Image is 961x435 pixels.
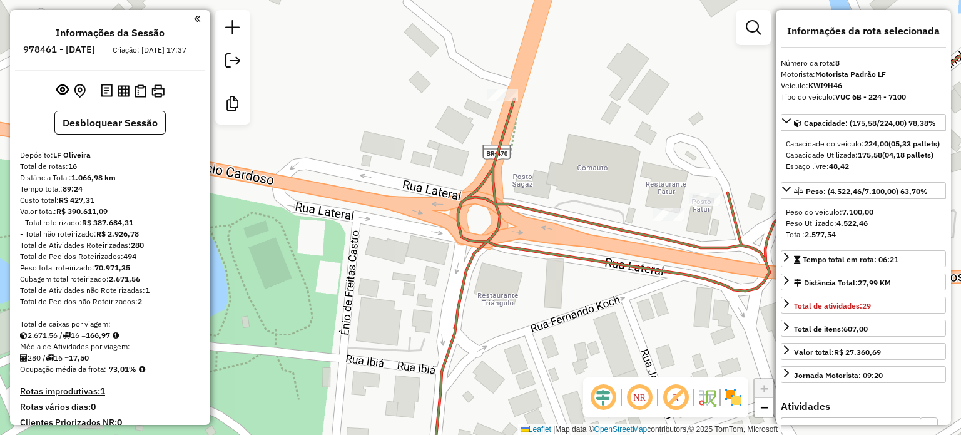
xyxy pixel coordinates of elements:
span: Peso: (4.522,46/7.100,00) 63,70% [806,187,928,196]
div: Tempo total: [20,183,200,195]
button: Visualizar Romaneio [132,82,149,100]
strong: 7.100,00 [842,207,873,217]
div: Espaço livre: [786,161,941,172]
a: Peso: (4.522,46/7.100,00) 63,70% [781,182,946,199]
h6: 978461 - [DATE] [23,44,95,55]
strong: 17,50 [69,353,89,362]
div: Distância Total: [20,172,200,183]
strong: VUC 6B - 224 - 7100 [835,92,906,101]
strong: 0 [117,417,122,428]
strong: KWI9H46 [808,81,842,90]
button: Desbloquear Sessão [54,111,166,135]
h4: Informações da Sessão [56,27,165,39]
a: Clique aqui para minimizar o painel [194,11,200,26]
div: Total de Pedidos não Roteirizados: [20,296,200,307]
div: Map data © contributors,© 2025 TomTom, Microsoft [518,424,781,435]
h4: Clientes Priorizados NR: [20,417,200,428]
img: Exibir/Ocultar setores [723,387,743,407]
strong: 29 [862,301,871,310]
button: Centralizar mapa no depósito ou ponto de apoio [71,81,88,101]
strong: 166,97 [86,330,110,340]
span: Capacidade: (175,58/224,00) 78,38% [804,118,936,128]
div: - Total não roteirizado: [20,228,200,240]
div: Total de caixas por viagem: [20,319,200,330]
a: Criar modelo [220,91,245,120]
i: Meta Caixas/viagem: 1,00 Diferença: 165,97 [113,332,119,339]
i: Cubagem total roteirizado [20,332,28,339]
strong: Motorista Padrão LF [815,69,886,79]
strong: 2.577,54 [805,230,836,239]
div: Depósito: [20,150,200,161]
span: Exibir rótulo [661,382,691,412]
h4: Rotas improdutivas: [20,386,200,397]
div: Capacidade Utilizada: [786,150,941,161]
h4: Rotas vários dias: [20,402,200,412]
strong: 1.066,98 km [71,173,116,182]
strong: 70.971,35 [94,263,130,272]
a: Jornada Motorista: 09:20 [781,366,946,383]
strong: 4.522,46 [836,218,868,228]
div: Capacidade do veículo: [786,138,941,150]
div: Veículo: [781,80,946,91]
div: Número da rota: [781,58,946,69]
strong: R$ 387.684,31 [82,218,133,227]
strong: 8 [835,58,840,68]
i: Total de Atividades [20,354,28,362]
span: Tempo total em rota: 06:21 [803,255,898,264]
strong: 48,42 [829,161,849,171]
div: Total de Pedidos Roteirizados: [20,251,200,262]
strong: 2.671,56 [109,274,140,284]
strong: 175,58 [858,150,882,160]
h4: Informações da rota selecionada [781,25,946,37]
strong: R$ 2.926,78 [96,229,139,238]
a: Distância Total:27,99 KM [781,274,946,290]
div: - Total roteirizado: [20,217,200,228]
strong: (04,18 pallets) [882,150,933,160]
h4: Atividades [781,401,946,412]
div: Valor total: [20,206,200,217]
div: 280 / 16 = [20,352,200,364]
a: Nova sessão e pesquisa [220,15,245,43]
strong: 1 [145,285,150,295]
div: Distância Total: [794,277,891,289]
span: Ocultar NR [624,382,654,412]
div: Peso: (4.522,46/7.100,00) 63,70% [781,202,946,245]
strong: 73,01% [109,364,136,374]
div: 2.671,56 / 16 = [20,330,200,341]
span: | [553,425,555,434]
strong: R$ 390.611,09 [56,207,108,216]
i: Total de rotas [63,332,71,339]
div: Valor total: [794,347,881,358]
div: Capacidade: (175,58/224,00) 78,38% [781,133,946,177]
strong: 16 [68,161,77,171]
div: Total de Atividades Roteirizadas: [20,240,200,251]
div: Total de rotas: [20,161,200,172]
div: Motorista: [781,69,946,80]
div: Média de Atividades por viagem: [20,341,200,352]
strong: 494 [123,252,136,261]
strong: 1 [100,386,105,397]
span: Peso do veículo: [786,207,873,217]
div: Criação: [DATE] 17:37 [108,44,191,56]
div: Total de itens: [794,324,868,335]
a: Zoom out [755,398,773,417]
a: OpenStreetMap [594,425,648,434]
strong: 224,00 [864,139,888,148]
a: Total de atividades:29 [781,297,946,314]
a: Total de itens:607,00 [781,320,946,337]
span: 27,99 KM [858,278,891,287]
strong: 0 [91,401,96,412]
div: Custo total: [20,195,200,206]
div: Peso Utilizado: [786,218,941,229]
strong: LF Oliveira [53,150,91,160]
span: Ocultar deslocamento [588,382,618,412]
span: − [760,399,768,415]
strong: 89:24 [63,184,83,193]
button: Exibir sessão original [54,81,71,101]
strong: 2 [138,297,142,306]
a: Exibir filtros [741,15,766,40]
a: Zoom in [755,379,773,398]
a: Capacidade: (175,58/224,00) 78,38% [781,114,946,131]
i: Total de rotas [46,354,54,362]
div: Total de Atividades não Roteirizadas: [20,285,200,296]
